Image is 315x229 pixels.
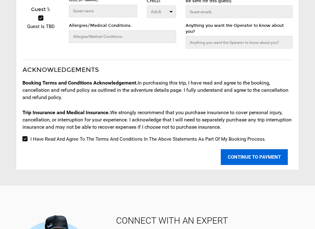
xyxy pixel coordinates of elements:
div: We strongly recommend that you purchase insurance to cover personal injury, cancellation, or inte... [22,106,293,134]
span: Adult [151,9,168,15]
button: CONTINUE TO PAYMENT [221,149,288,165]
input: GUEST NAME: [69,5,137,17]
div: In purchasing this trip, I have read and agree to the booking, cancellation and refund policy as ... [22,76,293,104]
input: Anything you want the Operator to know about you? [186,36,293,49]
label: Anything you want the Operator to know about you? [186,23,293,49]
input: GUEST EMAIL:* (or email where information should be sent for this guest) [186,5,293,18]
button: ADULT OR CHILD: [147,5,176,18]
label: I have read and agree to the terms and conditions in the above statements as part of my booking p... [22,135,266,143]
h2: ACKNOWLEDGEMENTS [22,66,293,73]
span: Guest 1: [31,6,51,13]
label: Allergies/Medical Conditions: [69,23,176,43]
span: CONNECT WITH AN EXPERT [111,213,306,228]
span: Trip Insurance and Medical Insurance. [22,109,110,115]
input: Allergies/Medical Conditions: [69,30,176,43]
label: Guest is TBD [27,13,55,30]
span: Booking Terms and Conditions Acknowledgement. [22,80,138,86]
